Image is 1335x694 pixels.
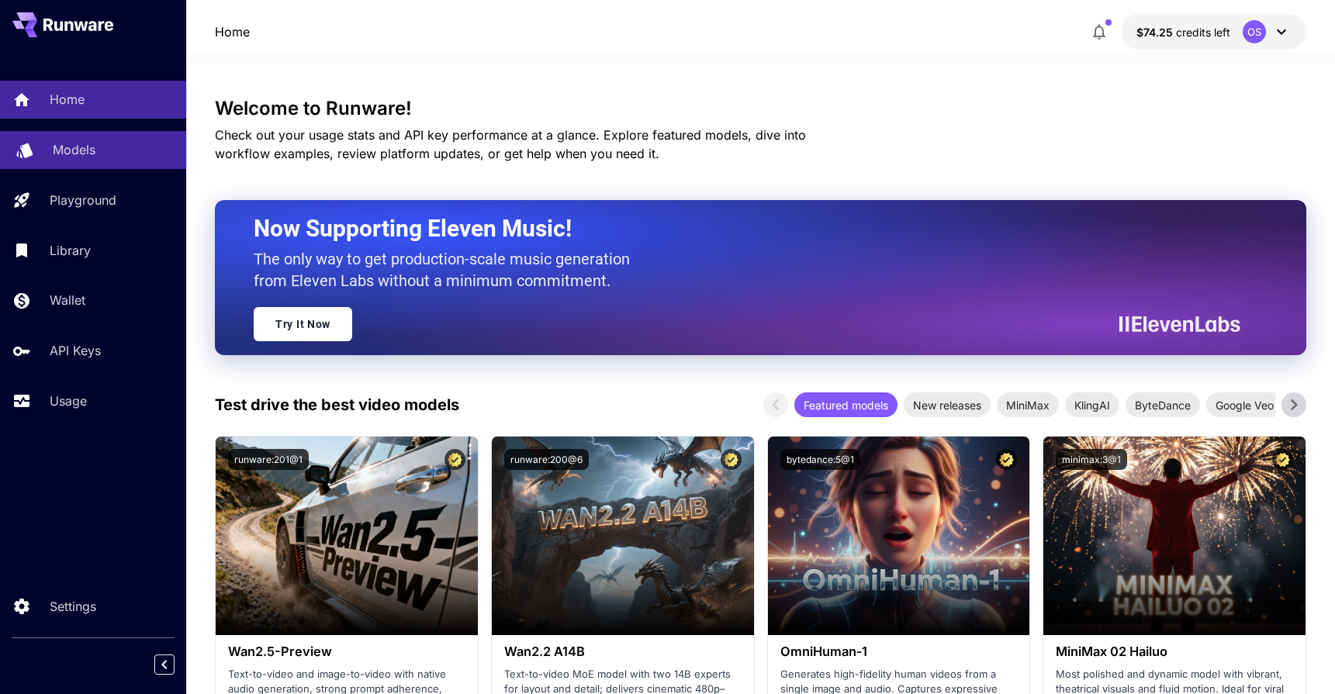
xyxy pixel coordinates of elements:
[1065,392,1119,417] div: KlingAI
[215,22,250,41] nav: breadcrumb
[997,397,1059,413] span: MiniMax
[154,654,175,675] button: Collapse sidebar
[254,214,1229,243] h2: Now Supporting Eleven Music!
[1065,397,1119,413] span: KlingAI
[444,449,465,470] button: Certified Model – Vetted for best performance and includes a commercial license.
[53,140,95,159] p: Models
[50,392,87,410] p: Usage
[996,449,1017,470] button: Certified Model – Vetted for best performance and includes a commercial license.
[50,90,85,109] p: Home
[1243,20,1266,43] div: OS
[1206,397,1283,413] span: Google Veo
[1176,26,1230,39] span: credits left
[216,437,478,635] img: alt
[50,341,101,360] p: API Keys
[254,248,642,292] p: The only way to get production-scale music generation from Eleven Labs without a minimum commitment.
[166,651,186,678] div: Collapse sidebar
[1206,392,1283,417] div: Google Veo
[215,98,1306,119] h3: Welcome to Runware!
[492,437,754,635] img: alt
[768,437,1030,635] img: alt
[50,291,85,309] p: Wallet
[228,644,465,659] h3: Wan2.5-Preview
[1126,397,1200,413] span: ByteDance
[1043,437,1306,635] img: alt
[215,393,459,416] p: Test drive the best video models
[780,644,1018,659] h3: OmniHuman‑1
[794,392,897,417] div: Featured models
[215,22,250,41] a: Home
[1126,392,1200,417] div: ByteDance
[904,397,991,413] span: New releases
[1136,24,1230,40] div: $74.25177
[794,397,897,413] span: Featured models
[50,191,116,209] p: Playground
[215,127,806,161] span: Check out your usage stats and API key performance at a glance. Explore featured models, dive int...
[1136,26,1176,39] span: $74.25
[1121,14,1306,50] button: $74.25177OS
[1056,644,1293,659] h3: MiniMax 02 Hailuo
[228,449,309,470] button: runware:201@1
[721,449,742,470] button: Certified Model – Vetted for best performance and includes a commercial license.
[1056,449,1127,470] button: minimax:3@1
[50,597,96,616] p: Settings
[504,449,589,470] button: runware:200@6
[780,449,860,470] button: bytedance:5@1
[50,241,91,260] p: Library
[1272,449,1293,470] button: Certified Model – Vetted for best performance and includes a commercial license.
[997,392,1059,417] div: MiniMax
[904,392,991,417] div: New releases
[504,644,742,659] h3: Wan2.2 A14B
